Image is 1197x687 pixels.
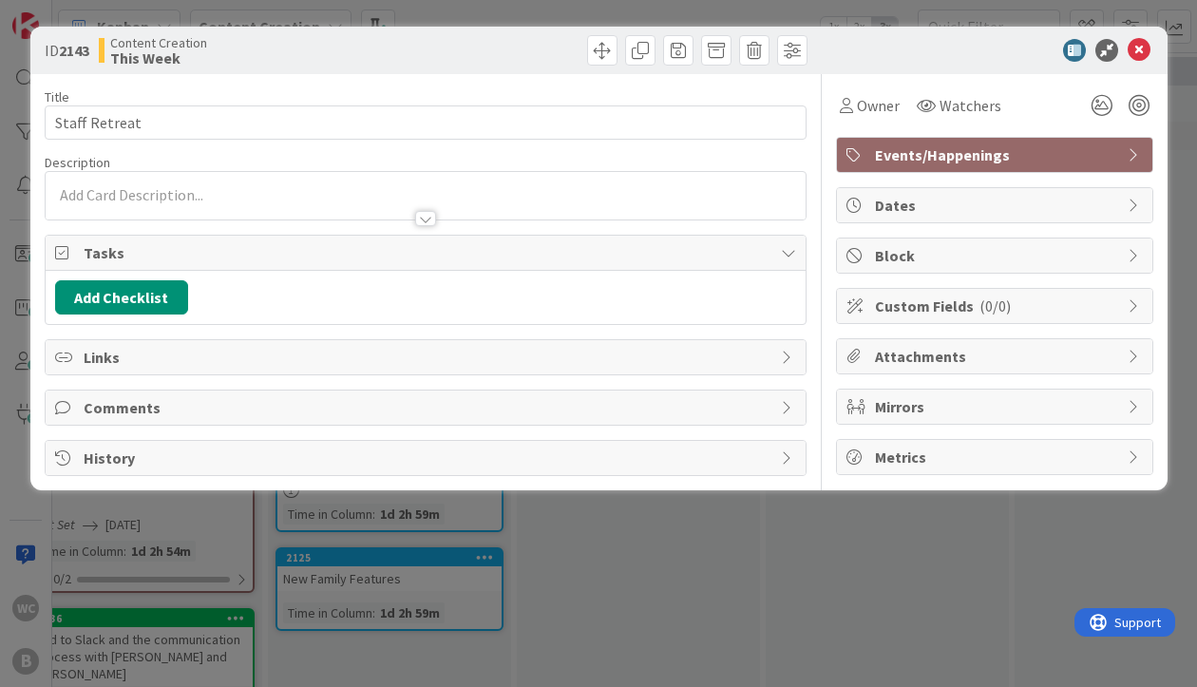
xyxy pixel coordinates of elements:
[45,154,110,171] span: Description
[875,295,1118,317] span: Custom Fields
[875,143,1118,166] span: Events/Happenings
[45,105,807,140] input: type card name here...
[45,39,89,62] span: ID
[875,446,1118,468] span: Metrics
[875,194,1118,217] span: Dates
[59,41,89,60] b: 2143
[857,94,900,117] span: Owner
[875,395,1118,418] span: Mirrors
[45,88,69,105] label: Title
[55,280,188,315] button: Add Checklist
[875,345,1118,368] span: Attachments
[979,296,1011,315] span: ( 0/0 )
[110,35,207,50] span: Content Creation
[84,396,771,419] span: Comments
[84,447,771,469] span: History
[940,94,1001,117] span: Watchers
[875,244,1118,267] span: Block
[84,346,771,369] span: Links
[84,241,771,264] span: Tasks
[40,3,86,26] span: Support
[110,50,207,66] b: This Week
